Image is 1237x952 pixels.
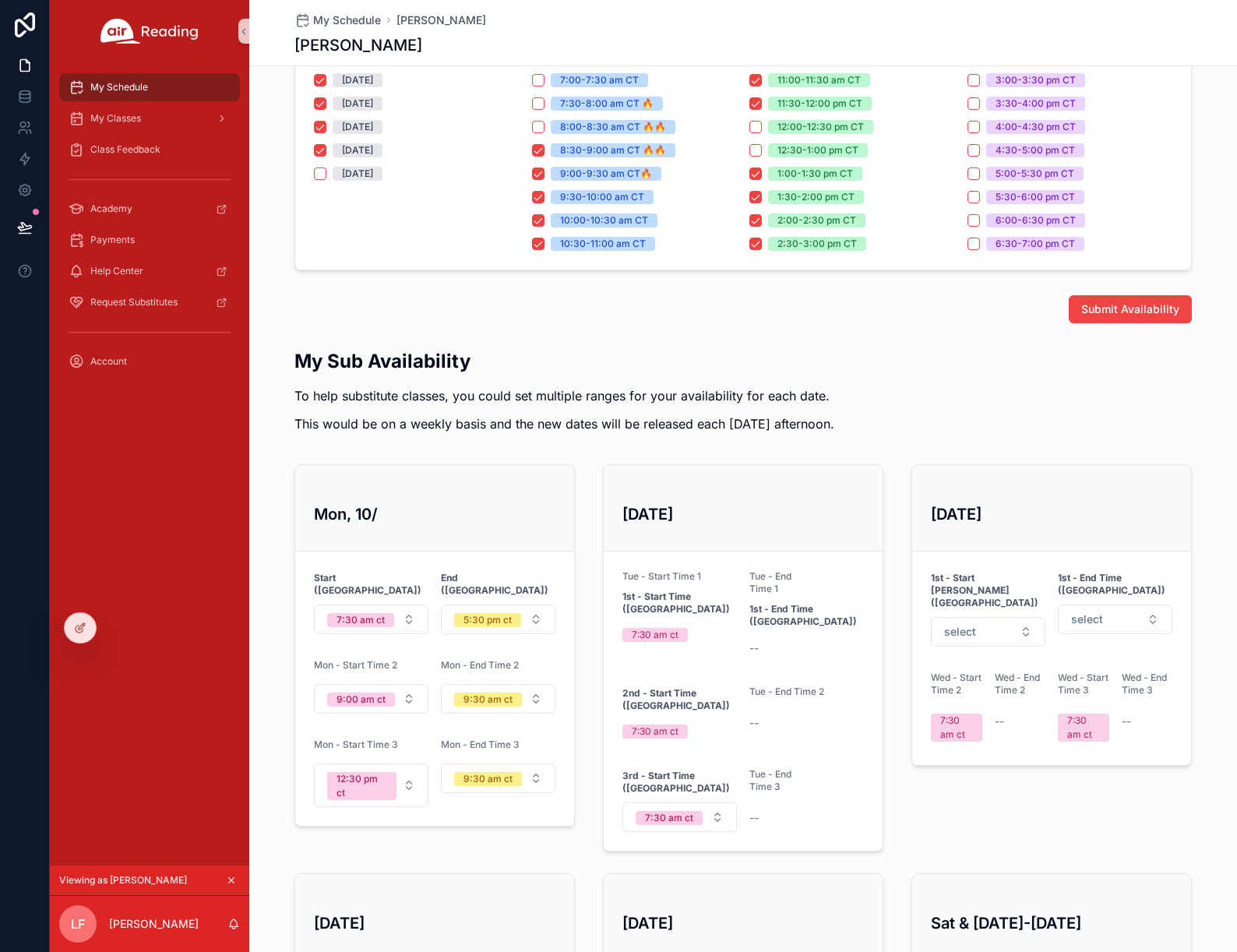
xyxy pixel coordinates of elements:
[59,874,187,887] span: Viewing as [PERSON_NAME]
[995,714,1004,729] span: --
[1069,295,1192,323] button: Submit Availability
[777,190,855,204] div: 1:30-2:00 pm CT
[560,190,644,204] div: 9:30-10:00 am CT
[314,911,555,935] h3: [DATE]
[90,265,143,277] span: Help Center
[294,34,422,56] h1: [PERSON_NAME]
[931,672,981,696] span: Wed - Start Time 2
[342,143,373,157] div: [DATE]
[1067,714,1100,742] div: 7:30 am ct
[645,811,693,825] div: 7:30 am ct
[337,772,387,800] div: 12:30 pm ct
[1081,301,1179,317] span: Submit Availability
[560,97,654,111] div: 7:30-8:00 am CT 🔥
[560,167,652,181] div: 9:00-9:30 am CT🔥
[463,693,513,707] div: 9:30 am ct
[90,81,148,93] span: My Schedule
[337,613,385,627] div: 7:30 am ct
[441,739,520,750] span: Mon - End Time 3
[314,684,428,714] button: Select Button
[931,911,1172,935] h3: Sat & [DATE]-[DATE]
[560,120,666,134] div: 8:00-8:30 am CT 🔥🔥
[109,916,199,932] p: [PERSON_NAME]
[294,12,381,28] a: My Schedule
[90,112,141,125] span: My Classes
[1122,714,1131,729] span: --
[314,763,428,807] button: Select Button
[560,213,648,227] div: 10:00-10:30 am CT
[90,203,132,215] span: Academy
[59,288,240,316] a: Request Substitutes
[622,591,737,615] strong: 1st - Start Time ([GEOGRAPHIC_DATA])
[777,97,862,111] div: 11:30-12:00 pm CT
[314,605,428,634] button: Select Button
[294,414,834,433] p: This would be on a weekly basis and the new dates will be released each [DATE] afternoon.
[940,714,973,742] div: 7:30 am ct
[441,572,555,597] strong: End ([GEOGRAPHIC_DATA])
[1058,672,1108,696] span: Wed - Start Time 3
[996,120,1076,134] div: 4:00-4:30 pm CT
[314,572,428,597] strong: Start ([GEOGRAPHIC_DATA])
[931,502,1172,526] h3: [DATE]
[1058,605,1172,634] button: Select Button
[90,143,160,156] span: Class Feedback
[777,237,857,251] div: 2:30-3:00 pm CT
[996,73,1076,87] div: 3:00-3:30 pm CT
[1122,672,1167,696] span: Wed - End Time 3
[622,687,737,712] strong: 2nd - Start Time ([GEOGRAPHIC_DATA])
[622,911,864,935] h3: [DATE]
[100,19,199,44] img: App logo
[777,167,853,181] div: 1:00-1:30 pm CT
[560,237,646,251] div: 10:30-11:00 am CT
[749,768,791,792] span: Tue - End Time 3
[777,143,858,157] div: 12:30-1:00 pm CT
[59,73,240,101] a: My Schedule
[342,167,373,181] div: [DATE]
[463,772,513,786] div: 9:30 am ct
[314,659,397,671] span: Mon - Start Time 2
[749,686,824,697] span: Tue - End Time 2
[622,570,701,582] span: Tue - Start Time 1
[560,73,639,87] div: 7:00-7:30 am CT
[441,763,555,793] button: Select Button
[996,143,1075,157] div: 4:30-5:00 pm CT
[294,386,834,405] p: To help substitute classes, you could set multiple ranges for your availability for each date.
[71,915,85,933] span: LF
[749,603,857,628] strong: 1st - End Time ([GEOGRAPHIC_DATA])
[996,213,1076,227] div: 6:00-6:30 pm CT
[59,104,240,132] a: My Classes
[337,693,386,707] div: 9:00 am ct
[59,347,240,376] a: Account
[1058,572,1172,597] strong: 1st - End Time ([GEOGRAPHIC_DATA])
[441,684,555,714] button: Select Button
[749,810,759,826] span: --
[749,640,759,656] span: --
[441,605,555,634] button: Select Button
[931,572,1045,609] strong: 1st - Start [PERSON_NAME] ([GEOGRAPHIC_DATA])
[314,502,555,526] h3: Mon, 10/
[342,97,373,111] div: [DATE]
[294,348,834,374] h2: My Sub Availability
[1071,612,1103,627] span: select
[777,73,861,87] div: 11:00-11:30 am CT
[777,120,864,134] div: 12:00-12:30 pm CT
[90,234,135,246] span: Payments
[749,570,791,594] span: Tue - End Time 1
[622,502,864,526] h3: [DATE]
[632,725,678,739] div: 7:30 am ct
[342,73,373,87] div: [DATE]
[931,617,1045,647] button: Select Button
[90,296,178,309] span: Request Substitutes
[396,12,486,28] a: [PERSON_NAME]
[632,628,678,642] div: 7:30 am ct
[463,613,512,627] div: 5:30 pm ct
[995,672,1040,696] span: Wed - End Time 2
[622,770,737,795] strong: 3rd - Start Time ([GEOGRAPHIC_DATA])
[59,195,240,223] a: Academy
[996,167,1074,181] div: 5:00-5:30 pm CT
[560,143,666,157] div: 8:30-9:00 am CT 🔥🔥
[996,190,1075,204] div: 5:30-6:00 pm CT
[622,802,737,832] button: Select Button
[90,355,127,368] span: Account
[50,62,249,396] div: scrollable content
